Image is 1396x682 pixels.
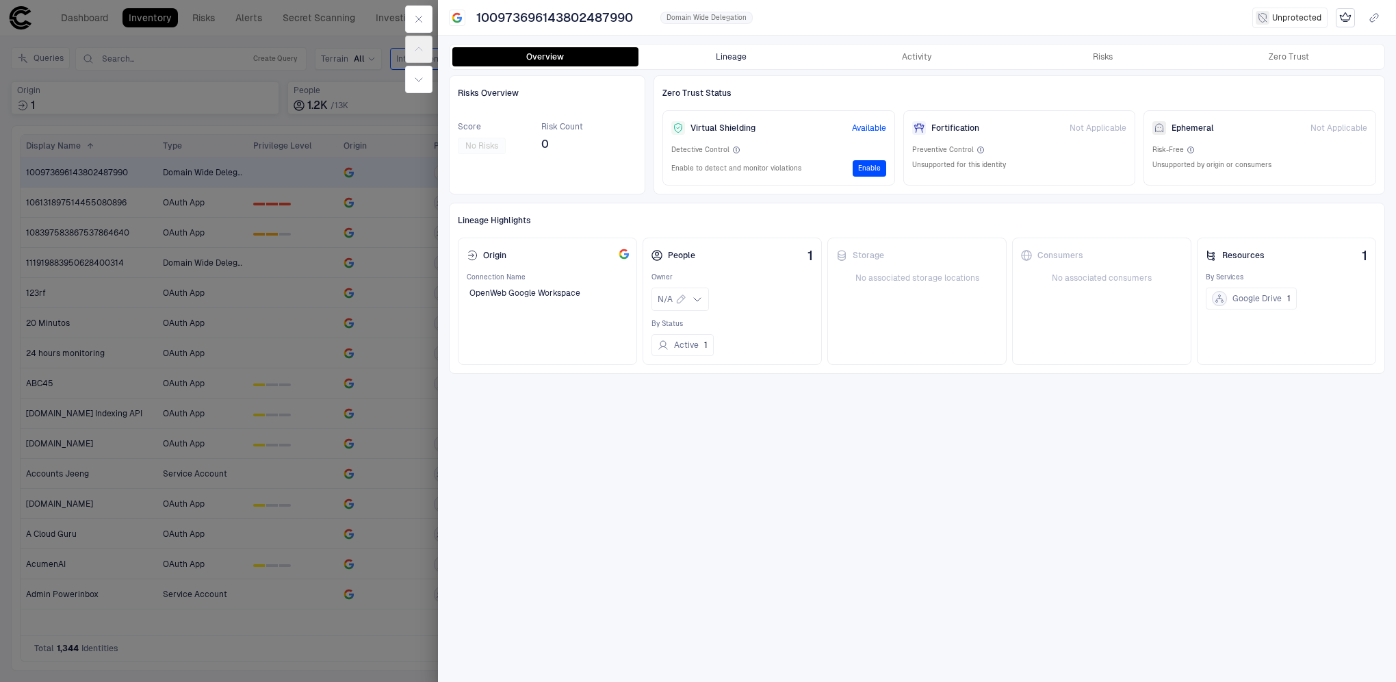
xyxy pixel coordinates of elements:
[1272,12,1321,23] span: Unprotected
[1152,145,1184,155] span: Risk-Free
[1206,273,1367,282] span: By Services
[1206,250,1265,261] div: Resources
[658,294,673,305] span: N/A
[638,47,825,66] button: Lineage
[1093,51,1113,62] div: Risks
[1206,288,1297,310] button: Google Drive1
[704,340,708,351] span: 1
[1021,250,1083,261] div: Consumers
[467,273,628,282] span: Connection Name
[1269,51,1309,62] div: Zero Trust
[671,145,729,155] span: Detective Control
[651,250,695,261] div: People
[651,273,813,282] span: Owner
[931,123,979,134] span: Fortification
[1336,8,1355,27] div: Mark as Crown Jewel
[807,248,813,263] span: 1
[1310,123,1367,134] span: Not Applicable
[824,47,1010,66] button: Activity
[1070,123,1126,134] span: Not Applicable
[1021,273,1182,283] span: No associated consumers
[458,84,636,102] div: Risks Overview
[836,273,998,283] span: No associated storage locations
[474,7,652,29] button: 100973696143802487990
[912,160,1006,170] span: Unsupported for this identity
[1172,123,1214,134] span: Ephemeral
[667,13,747,23] span: Domain Wide Delegation
[1287,293,1291,304] span: 1
[1362,248,1367,263] span: 1
[541,121,583,132] span: Risk Count
[662,84,1376,102] div: Zero Trust Status
[467,250,506,261] div: Origin
[651,334,714,356] button: Active1
[852,123,886,134] span: Available
[690,123,755,134] span: Virtual Shielding
[1152,160,1271,170] span: Unsupported by origin or consumers
[458,121,506,132] span: Score
[912,145,974,155] span: Preventive Control
[671,164,801,173] span: Enable to detect and monitor violations
[469,288,580,299] span: OpenWeb Google Workspace
[452,47,638,66] button: Overview
[853,160,886,177] button: Enable
[476,10,633,26] span: 100973696143802487990
[465,140,498,151] span: No Risks
[541,138,583,151] span: 0
[617,249,628,260] div: Google Workspace
[467,282,599,304] button: OpenWeb Google Workspace
[452,12,463,23] div: Google Workspace
[651,319,813,329] span: By Status
[836,250,884,261] div: Storage
[1232,293,1282,304] span: Google Drive
[458,212,1376,229] div: Lineage Highlights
